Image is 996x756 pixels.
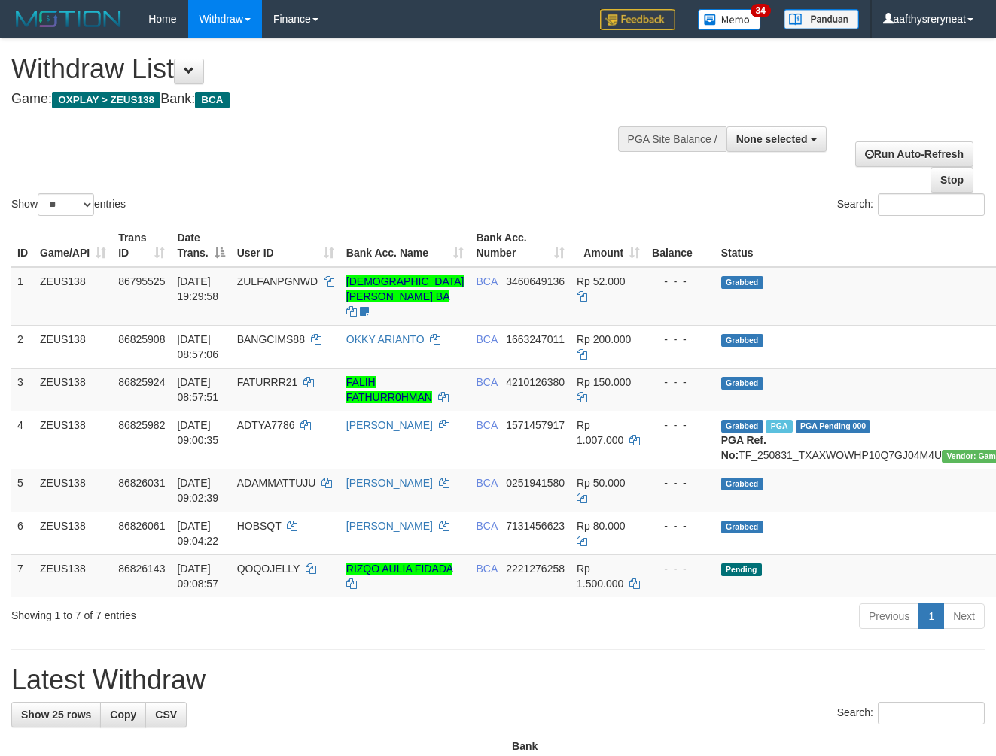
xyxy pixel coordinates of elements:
[52,92,160,108] span: OXPLAY > ZEUS138
[837,193,985,216] label: Search:
[878,702,985,724] input: Search:
[237,376,298,388] span: FATURRR21
[721,434,766,461] b: PGA Ref. No:
[118,333,165,345] span: 86825908
[652,375,709,390] div: - - -
[600,9,675,30] img: Feedback.jpg
[618,126,726,152] div: PGA Site Balance /
[577,376,631,388] span: Rp 150.000
[118,419,165,431] span: 86825982
[11,325,34,368] td: 2
[577,419,623,446] span: Rp 1.007.000
[577,520,626,532] span: Rp 80.000
[237,520,282,532] span: HOBSQT
[34,368,112,411] td: ZEUS138
[652,561,709,576] div: - - -
[506,376,565,388] span: Copy 4210126380 to clipboard
[506,563,565,575] span: Copy 2221276258 to clipboard
[577,477,626,489] span: Rp 50.000
[11,411,34,469] td: 4
[931,167,973,193] a: Stop
[11,602,404,623] div: Showing 1 to 7 of 7 entries
[118,275,165,287] span: 86795525
[34,224,112,267] th: Game/API: activate to sort column ascending
[721,521,763,533] span: Grabbed
[476,419,497,431] span: BCA
[577,333,631,345] span: Rp 200.000
[346,477,433,489] a: [PERSON_NAME]
[11,193,126,216] label: Show entries
[177,477,218,504] span: [DATE] 09:02:39
[346,376,432,403] a: FALIH FATHURR0HMAN
[177,333,218,360] span: [DATE] 08:57:06
[11,267,34,326] td: 1
[571,224,646,267] th: Amount: activate to sort column ascending
[11,54,649,84] h1: Withdraw List
[652,518,709,533] div: - - -
[11,512,34,554] td: 6
[11,702,101,727] a: Show 25 rows
[11,469,34,512] td: 5
[34,411,112,469] td: ZEUS138
[177,520,218,547] span: [DATE] 09:04:22
[34,512,112,554] td: ZEUS138
[231,224,340,267] th: User ID: activate to sort column ascending
[237,275,318,287] span: ZULFANPGNWD
[476,275,497,287] span: BCA
[145,702,187,727] a: CSV
[237,563,300,575] span: QOQOJELLY
[837,702,985,724] label: Search:
[34,325,112,368] td: ZEUS138
[11,92,649,107] h4: Game: Bank:
[112,224,171,267] th: Trans ID: activate to sort column ascending
[476,520,497,532] span: BCA
[476,477,497,489] span: BCA
[943,603,985,629] a: Next
[652,332,709,347] div: - - -
[195,92,229,108] span: BCA
[346,563,453,575] a: RIZQO AULIA FIDADA
[506,275,565,287] span: Copy 3460649136 to clipboard
[721,334,763,347] span: Grabbed
[237,419,295,431] span: ADTYA7786
[652,417,709,433] div: - - -
[726,126,827,152] button: None selected
[110,709,136,721] span: Copy
[177,419,218,446] span: [DATE] 09:00:35
[100,702,146,727] a: Copy
[652,475,709,490] div: - - -
[21,709,91,721] span: Show 25 rows
[577,563,623,590] span: Rp 1.500.000
[796,420,871,433] span: PGA Pending
[118,477,165,489] span: 86826031
[721,420,763,433] span: Grabbed
[118,563,165,575] span: 86826143
[340,224,471,267] th: Bank Acc. Name: activate to sort column ascending
[177,563,218,590] span: [DATE] 09:08:57
[652,274,709,289] div: - - -
[346,520,433,532] a: [PERSON_NAME]
[698,9,761,30] img: Button%20Memo.svg
[855,141,973,167] a: Run Auto-Refresh
[784,9,859,29] img: panduan.png
[118,520,165,532] span: 86826061
[736,133,808,145] span: None selected
[476,563,497,575] span: BCA
[346,275,464,302] a: [DEMOGRAPHIC_DATA][PERSON_NAME] BA
[11,665,985,695] h1: Latest Withdraw
[721,377,763,390] span: Grabbed
[721,478,763,490] span: Grabbed
[506,477,565,489] span: Copy 0251941580 to clipboard
[34,469,112,512] td: ZEUS138
[721,276,763,289] span: Grabbed
[476,333,497,345] span: BCA
[11,224,34,267] th: ID
[470,224,571,267] th: Bank Acc. Number: activate to sort column ascending
[237,477,316,489] span: ADAMMATTUJU
[38,193,94,216] select: Showentries
[506,520,565,532] span: Copy 7131456623 to clipboard
[346,419,433,431] a: [PERSON_NAME]
[506,333,565,345] span: Copy 1663247011 to clipboard
[237,333,305,345] span: BANGCIMS88
[177,275,218,302] span: [DATE] 19:29:58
